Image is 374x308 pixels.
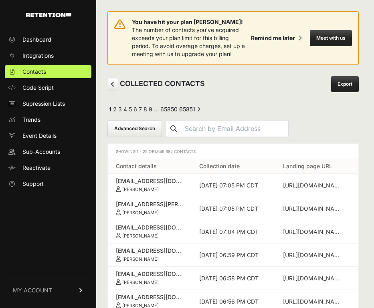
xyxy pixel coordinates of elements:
div: https://resources.preborn.com/fear-not?utm_source=facebook&utm_medium=paid&utm_campaign=fear&utm_... [283,181,343,189]
a: Page 5 [129,106,132,113]
small: [PERSON_NAME] [122,280,159,285]
button: Advanced Search [107,120,162,137]
a: Sub-Accounts [5,145,91,158]
a: Code Script [5,81,91,94]
div: https://jentezenfranklin.org/products/israel-flag-pin/?cid=darknesstolightprogad&gad_source=2&gad... [283,228,343,236]
img: Retention.com [26,13,71,17]
small: [PERSON_NAME] [122,233,159,239]
a: Reactivate [5,161,91,174]
span: 1,646,682 Contacts. [154,149,197,154]
a: Page 9 [149,106,152,113]
span: Trends [22,116,40,124]
a: Landing page URL [283,163,332,169]
a: [EMAIL_ADDRESS][DOMAIN_NAME] [PERSON_NAME] [116,223,183,239]
div: https://jentezenfranklin.org/minimum_donation_landings/llynbh-kit?cid=lovecurkitsocialad&fbclid=I... [283,251,343,259]
a: Page 3 [118,106,122,113]
a: Page 7 [139,106,142,113]
a: Integrations [5,49,91,62]
div: [EMAIL_ADDRESS][DOMAIN_NAME] [116,270,183,278]
span: You have hit your plan [PERSON_NAME]! [132,18,248,26]
td: [DATE] 07:04 PM CDT [191,220,275,244]
a: Support [5,177,91,190]
a: MY ACCOUNT [5,278,91,302]
span: The number of contacts you've acquired exceeds your plan limit for this billing period. To avoid ... [132,26,245,57]
a: [EMAIL_ADDRESS][DOMAIN_NAME] [PERSON_NAME] [116,177,183,192]
a: Dashboard [5,33,91,46]
span: Support [22,180,44,188]
small: [PERSON_NAME] [122,256,159,262]
div: [EMAIL_ADDRESS][DOMAIN_NAME] [116,223,183,232]
small: [PERSON_NAME] [122,210,159,215]
span: Contacts [22,68,46,76]
a: Page 65850 [160,106,178,113]
a: Contact details [116,163,157,169]
td: [DATE] 07:05 PM CDT [191,174,275,197]
a: Contacts [5,65,91,78]
span: Reactivate [22,164,51,172]
a: Export [331,76,359,92]
a: Page 4 [123,106,127,113]
a: Page 8 [144,106,147,113]
span: Integrations [22,52,54,60]
em: Page 1 [109,106,111,113]
div: https://jentezenfranklin.org/minimum_donation_landings/llynbh-kit?cid=lovecurkitprogad&gad_source... [283,298,343,306]
span: Dashboard [22,36,51,44]
div: [EMAIL_ADDRESS][DOMAIN_NAME] [116,247,183,255]
div: [EMAIL_ADDRESS][PERSON_NAME][DOMAIN_NAME] [116,200,183,208]
h2: COLLECTED CONTACTS [107,78,205,90]
span: MY ACCOUNT [13,286,52,294]
span: Code Script [22,84,54,92]
input: Search by Email Address [182,121,288,137]
button: Meet with us [310,30,352,46]
a: Page 2 [113,106,117,113]
div: Remind me later [251,34,295,42]
button: Remind me later [248,31,305,45]
a: [EMAIL_ADDRESS][DOMAIN_NAME] [PERSON_NAME] [116,247,183,262]
a: Collection date [199,163,240,169]
a: Page 6 [133,106,137,113]
div: https://jentezenfranklin.org/live [283,274,343,282]
a: [EMAIL_ADDRESS][DOMAIN_NAME] [PERSON_NAME] [116,270,183,285]
a: Event Details [5,129,91,142]
div: [EMAIL_ADDRESS][DOMAIN_NAME] [116,177,183,185]
small: [PERSON_NAME] [122,187,159,192]
span: Supression Lists [22,100,65,108]
div: https://jentezenfranklin.org/ [283,205,343,213]
div: [EMAIL_ADDRESS][DOMAIN_NAME] [116,293,183,301]
span: Sub-Accounts [22,148,60,156]
td: [DATE] 06:59 PM CDT [191,244,275,267]
span: … [154,106,159,113]
div: Pagination [107,105,200,115]
span: Event Details [22,132,57,140]
span: Showing 1 - 25 of [116,149,197,154]
a: [EMAIL_ADDRESS][PERSON_NAME][DOMAIN_NAME] [PERSON_NAME] [116,200,183,215]
a: Trends [5,113,91,126]
a: Page 65851 [179,106,195,113]
td: [DATE] 07:05 PM CDT [191,197,275,220]
td: [DATE] 06:58 PM CDT [191,267,275,290]
a: Supression Lists [5,97,91,110]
